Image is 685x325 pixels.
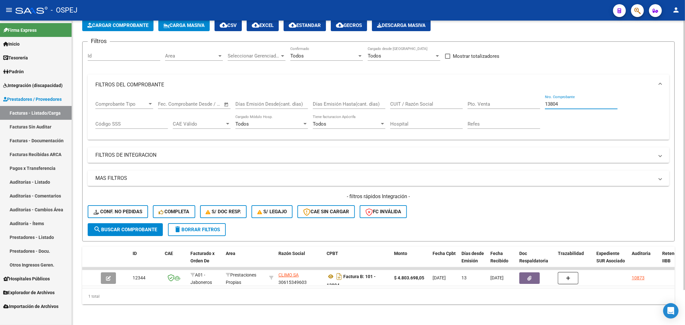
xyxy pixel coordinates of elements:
[365,209,401,215] span: FC Inválida
[190,272,212,285] span: A01 - Jaboneros
[168,223,226,236] button: Borrar Filtros
[303,209,349,215] span: CAE SIN CARGAR
[327,274,376,288] strong: Factura B: 101 - 13804
[372,20,431,31] button: Descarga Masiva
[235,121,249,127] span: Todos
[558,251,584,256] span: Trazabilidad
[88,37,110,46] h3: Filtros
[276,247,324,275] datatable-header-cell: Razón Social
[663,303,679,319] div: Open Intercom Messenger
[632,274,645,282] div: 10873
[163,22,205,28] span: Carga Masiva
[165,251,173,256] span: CAE
[93,227,157,233] span: Buscar Comprobante
[5,6,13,14] mat-icon: menu
[278,271,321,285] div: 30615349603
[3,303,58,310] span: Importación de Archivos
[336,22,362,28] span: Gecros
[629,247,660,275] datatable-header-cell: Auditoria
[596,251,625,263] span: Expediente SUR Asociado
[251,205,293,218] button: S/ legajo
[88,75,669,95] mat-expansion-panel-header: FILTROS DEL COMPROBANTE
[158,20,210,31] button: Carga Masiva
[133,275,145,280] span: 12344
[372,20,431,31] app-download-masive: Descarga masiva de comprobantes (adjuntos)
[289,21,296,29] mat-icon: cloud_download
[289,22,321,28] span: Estandar
[223,247,267,275] datatable-header-cell: Area
[3,27,37,34] span: Firma Express
[297,205,355,218] button: CAE SIN CARGAR
[87,22,148,28] span: Cargar Comprobante
[88,193,669,200] h4: - filtros rápidos Integración -
[335,271,343,282] i: Descargar documento
[130,247,162,275] datatable-header-cell: ID
[278,251,305,256] span: Razón Social
[3,289,55,296] span: Explorador de Archivos
[488,247,517,275] datatable-header-cell: Fecha Recibido
[394,275,424,280] strong: $ 4.803.698,05
[220,22,237,28] span: CSV
[51,3,77,17] span: - OSPEJ
[278,272,299,277] span: CLIMO SA
[188,247,223,275] datatable-header-cell: Facturado x Orden De
[453,52,499,60] span: Mostrar totalizadores
[461,275,467,280] span: 13
[93,209,142,215] span: Conf. no pedidas
[220,21,227,29] mat-icon: cloud_download
[93,225,101,233] mat-icon: search
[290,53,304,59] span: Todos
[95,175,654,182] mat-panel-title: MAS FILTROS
[594,247,629,275] datatable-header-cell: Expediente SUR Asociado
[153,205,195,218] button: Completa
[3,96,62,103] span: Prestadores / Proveedores
[662,251,683,263] span: Retencion IIBB
[174,227,220,233] span: Borrar Filtros
[190,251,215,263] span: Facturado x Orden De
[391,247,430,275] datatable-header-cell: Monto
[247,20,279,31] button: EXCEL
[88,171,669,186] mat-expansion-panel-header: MAS FILTROS
[284,20,326,31] button: Estandar
[257,209,287,215] span: S/ legajo
[672,6,680,14] mat-icon: person
[190,101,221,107] input: Fecha fin
[3,40,20,48] span: Inicio
[88,223,163,236] button: Buscar Comprobante
[3,82,63,89] span: Integración (discapacidad)
[226,251,235,256] span: Area
[517,247,555,275] datatable-header-cell: Doc Respaldatoria
[459,247,488,275] datatable-header-cell: Días desde Emisión
[228,53,280,59] span: Seleccionar Gerenciador
[430,247,459,275] datatable-header-cell: Fecha Cpbt
[3,68,24,75] span: Padrón
[215,20,242,31] button: CSV
[360,205,407,218] button: FC Inválida
[433,275,446,280] span: [DATE]
[162,247,188,275] datatable-header-cell: CAE
[174,225,181,233] mat-icon: delete
[555,247,594,275] datatable-header-cell: Trazabilidad
[82,288,675,304] div: 1 total
[331,20,367,31] button: Gecros
[394,251,407,256] span: Monto
[252,21,259,29] mat-icon: cloud_download
[313,121,326,127] span: Todos
[82,20,154,31] button: Cargar Comprobante
[95,152,654,159] mat-panel-title: FILTROS DE INTEGRACION
[206,209,241,215] span: S/ Doc Resp.
[490,251,508,263] span: Fecha Recibido
[336,21,344,29] mat-icon: cloud_download
[95,101,147,107] span: Comprobante Tipo
[88,205,148,218] button: Conf. no pedidas
[133,251,137,256] span: ID
[226,272,256,285] span: Prestaciones Propias
[377,22,426,28] span: Descarga Masiva
[3,54,28,61] span: Tesorería
[200,205,247,218] button: S/ Doc Resp.
[165,53,217,59] span: Area
[632,251,651,256] span: Auditoria
[252,22,274,28] span: EXCEL
[433,251,456,256] span: Fecha Cpbt
[461,251,484,263] span: Días desde Emisión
